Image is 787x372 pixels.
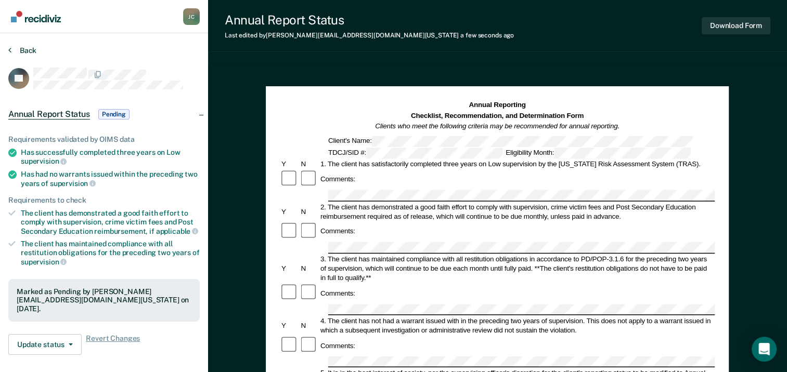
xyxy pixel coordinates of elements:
div: Comments: [319,341,357,350]
div: Comments: [319,175,357,184]
div: Y [280,321,299,330]
div: 1. The client has satisfactorily completed three years on Low supervision by the [US_STATE] Risk ... [319,159,715,168]
div: Requirements to check [8,196,200,205]
div: N [300,207,319,216]
div: Requirements validated by OIMS data [8,135,200,144]
div: 3. The client has maintained compliance with all restitution obligations in accordance to PD/POP-... [319,255,715,283]
div: N [300,321,319,330]
button: Download Form [702,17,770,34]
div: Annual Report Status [225,12,514,28]
button: Profile dropdown button [183,8,200,25]
div: Comments: [319,227,357,236]
strong: Annual Reporting [469,101,526,109]
div: Y [280,207,299,216]
div: Marked as Pending by [PERSON_NAME][EMAIL_ADDRESS][DOMAIN_NAME][US_STATE] on [DATE]. [17,287,191,313]
div: The client has maintained compliance with all restitution obligations for the preceding two years of [21,240,200,266]
span: applicable [156,227,198,235]
span: Pending [98,109,130,119]
span: supervision [50,179,96,188]
button: Update status [8,334,82,355]
div: Last edited by [PERSON_NAME][EMAIL_ADDRESS][DOMAIN_NAME][US_STATE] [225,32,514,39]
button: Back [8,46,36,55]
em: Clients who meet the following criteria may be recommended for annual reporting. [376,122,620,130]
div: TDCJ/SID #: [327,148,504,158]
div: Client's Name: [327,136,694,147]
span: supervision [21,157,67,165]
img: Recidiviz [11,11,61,22]
div: Y [280,264,299,273]
span: a few seconds ago [460,32,514,39]
div: N [300,159,319,168]
div: J C [183,8,200,25]
div: N [300,264,319,273]
div: 2. The client has demonstrated a good faith effort to comply with supervision, crime victim fees ... [319,202,715,221]
div: Has had no warrants issued within the preceding two years of [21,170,200,188]
div: Open Intercom Messenger [752,337,777,362]
strong: Checklist, Recommendation, and Determination Form [411,112,584,119]
span: Revert Changes [86,334,140,355]
span: supervision [21,258,67,266]
div: Has successfully completed three years on Low [21,148,200,166]
div: Y [280,159,299,168]
div: 4. The client has not had a warrant issued with in the preceding two years of supervision. This d... [319,316,715,335]
div: The client has demonstrated a good faith effort to comply with supervision, crime victim fees and... [21,209,200,235]
div: Comments: [319,288,357,298]
span: Annual Report Status [8,109,90,119]
div: Eligibility Month: [504,148,692,158]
